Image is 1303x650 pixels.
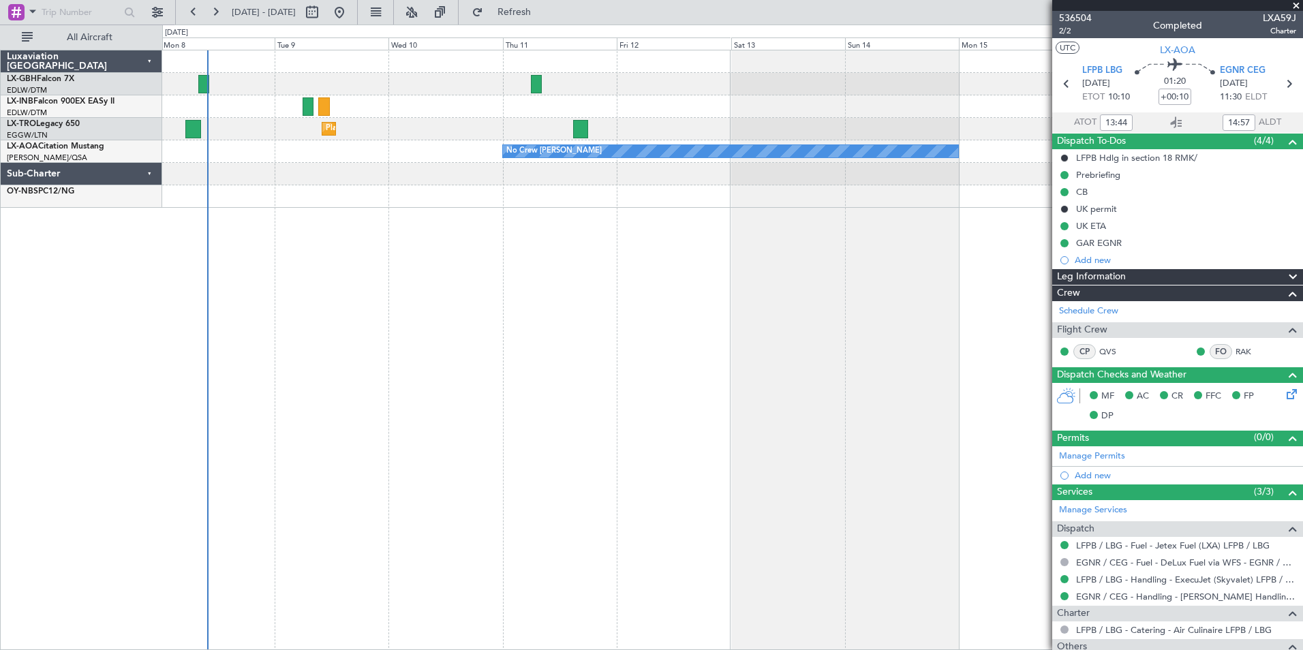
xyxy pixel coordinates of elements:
[35,33,144,42] span: All Aircraft
[1099,345,1130,358] a: QVS
[7,187,38,196] span: OY-NBS
[7,97,114,106] a: LX-INBFalcon 900EX EASy II
[1254,134,1274,148] span: (4/4)
[1082,91,1105,104] span: ETOT
[1076,574,1296,585] a: LFPB / LBG - Handling - ExecuJet (Skyvalet) LFPB / LBG
[388,37,502,50] div: Wed 10
[1236,345,1266,358] a: RAK
[1076,152,1197,164] div: LFPB Hdlg in section 18 RMK/
[1153,18,1202,33] div: Completed
[161,37,275,50] div: Mon 8
[486,7,543,17] span: Refresh
[1057,521,1094,537] span: Dispatch
[42,2,120,22] input: Trip Number
[1076,540,1270,551] a: LFPB / LBG - Fuel - Jetex Fuel (LXA) LFPB / LBG
[7,97,33,106] span: LX-INB
[326,119,415,139] div: Planned Maint Dusseldorf
[1164,75,1186,89] span: 01:20
[7,187,74,196] a: OY-NBSPC12/NG
[1108,91,1130,104] span: 10:10
[617,37,731,50] div: Fri 12
[1076,169,1120,181] div: Prebriefing
[1220,91,1242,104] span: 11:30
[7,120,80,128] a: LX-TROLegacy 650
[1057,484,1092,500] span: Services
[7,142,104,151] a: LX-AOACitation Mustang
[1057,134,1126,149] span: Dispatch To-Dos
[15,27,148,48] button: All Aircraft
[1259,116,1281,129] span: ALDT
[959,37,1073,50] div: Mon 15
[7,75,74,83] a: LX-GBHFalcon 7X
[7,75,37,83] span: LX-GBH
[1076,220,1106,232] div: UK ETA
[1059,25,1092,37] span: 2/2
[1245,91,1267,104] span: ELDT
[1254,430,1274,444] span: (0/0)
[1206,390,1221,403] span: FFC
[1220,77,1248,91] span: [DATE]
[1076,186,1088,198] div: CB
[731,37,845,50] div: Sat 13
[1137,390,1149,403] span: AC
[1254,484,1274,499] span: (3/3)
[1100,114,1133,131] input: --:--
[1057,367,1186,383] span: Dispatch Checks and Weather
[1082,77,1110,91] span: [DATE]
[1059,11,1092,25] span: 536504
[845,37,959,50] div: Sun 14
[1263,25,1296,37] span: Charter
[1059,504,1127,517] a: Manage Services
[1101,390,1114,403] span: MF
[165,27,188,39] div: [DATE]
[1075,469,1296,481] div: Add new
[1059,450,1125,463] a: Manage Permits
[1244,390,1254,403] span: FP
[7,108,47,118] a: EDLW/DTM
[1057,269,1126,285] span: Leg Information
[1074,116,1097,129] span: ATOT
[1057,606,1090,621] span: Charter
[1059,305,1118,318] a: Schedule Crew
[1171,390,1183,403] span: CR
[506,141,602,161] div: No Crew [PERSON_NAME]
[1263,11,1296,25] span: LXA59J
[1160,43,1195,57] span: LX-AOA
[232,6,296,18] span: [DATE] - [DATE]
[1076,591,1296,602] a: EGNR / CEG - Handling - [PERSON_NAME] Handling Services EGNR / CEG
[7,85,47,95] a: EDLW/DTM
[1075,254,1296,266] div: Add new
[1082,64,1122,78] span: LFPB LBG
[1057,285,1080,301] span: Crew
[465,1,547,23] button: Refresh
[1220,64,1266,78] span: EGNR CEG
[1076,557,1296,568] a: EGNR / CEG - Fuel - DeLux Fuel via WFS - EGNR / CEG
[503,37,617,50] div: Thu 11
[1057,322,1107,338] span: Flight Crew
[1223,114,1255,131] input: --:--
[1210,344,1232,359] div: FO
[7,130,48,140] a: EGGW/LTN
[1076,203,1117,215] div: UK permit
[1076,624,1272,636] a: LFPB / LBG - Catering - Air Culinaire LFPB / LBG
[1101,409,1114,423] span: DP
[1076,237,1122,249] div: GAR EGNR
[7,153,87,163] a: [PERSON_NAME]/QSA
[275,37,388,50] div: Tue 9
[1073,344,1096,359] div: CP
[7,120,36,128] span: LX-TRO
[1057,431,1089,446] span: Permits
[7,142,38,151] span: LX-AOA
[1056,42,1079,54] button: UTC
